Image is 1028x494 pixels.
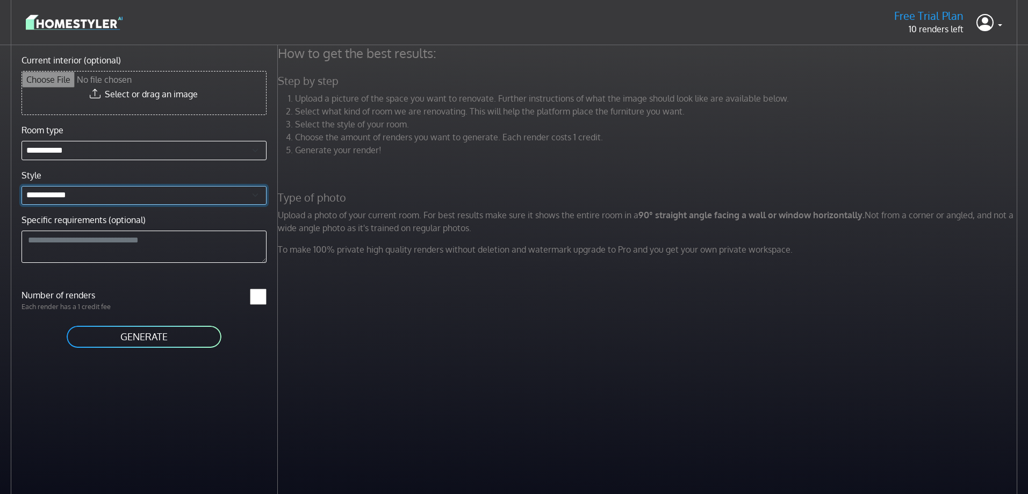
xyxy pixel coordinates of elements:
[26,13,123,32] img: logo-3de290ba35641baa71223ecac5eacb59cb85b4c7fdf211dc9aaecaaee71ea2f8.svg
[295,118,1020,131] li: Select the style of your room.
[295,92,1020,105] li: Upload a picture of the space you want to renovate. Further instructions of what the image should...
[21,213,146,226] label: Specific requirements (optional)
[271,191,1027,204] h5: Type of photo
[15,302,144,312] p: Each render has a 1 credit fee
[15,289,144,302] label: Number of renders
[21,124,63,137] label: Room type
[21,169,41,182] label: Style
[894,23,964,35] p: 10 renders left
[638,210,865,220] strong: 90° straight angle facing a wall or window horizontally.
[21,54,121,67] label: Current interior (optional)
[66,325,222,349] button: GENERATE
[271,74,1027,88] h5: Step by step
[295,131,1020,144] li: Choose the amount of renders you want to generate. Each render costs 1 credit.
[894,9,964,23] h5: Free Trial Plan
[271,45,1027,61] h4: How to get the best results:
[295,144,1020,156] li: Generate your render!
[271,243,1027,256] p: To make 100% private high quality renders without deletion and watermark upgrade to Pro and you g...
[295,105,1020,118] li: Select what kind of room we are renovating. This will help the platform place the furniture you w...
[271,209,1027,234] p: Upload a photo of your current room. For best results make sure it shows the entire room in a Not...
